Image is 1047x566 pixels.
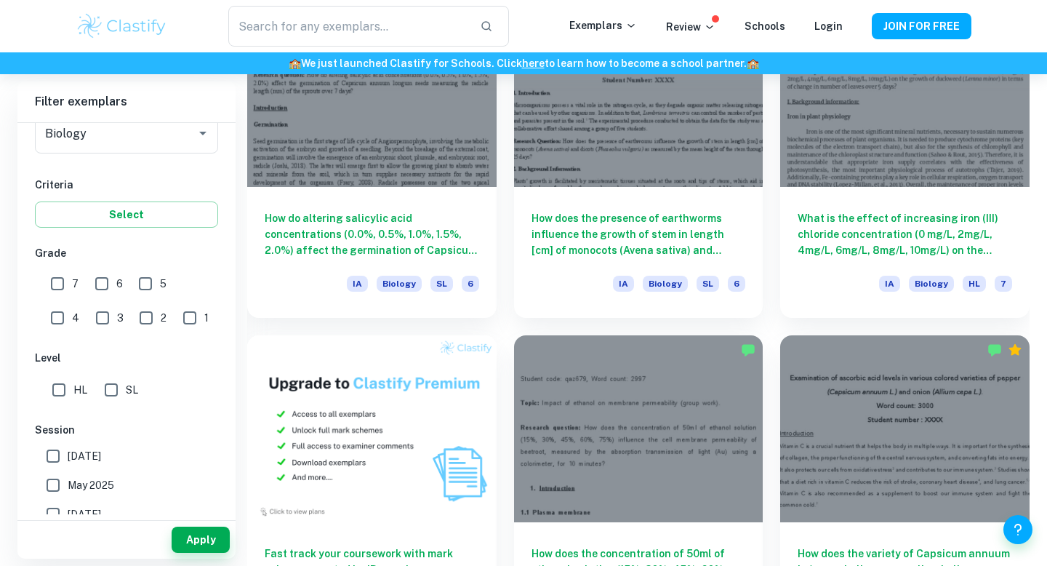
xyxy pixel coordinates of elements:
[814,20,843,32] a: Login
[172,527,230,553] button: Apply
[747,57,759,69] span: 🏫
[1003,515,1032,544] button: Help and Feedback
[35,177,218,193] h6: Criteria
[68,477,114,493] span: May 2025
[17,81,236,122] h6: Filter exemplars
[68,506,101,522] span: [DATE]
[35,202,218,228] button: Select
[569,17,637,33] p: Exemplars
[728,276,745,292] span: 6
[204,310,209,326] span: 1
[116,276,123,292] span: 6
[462,276,479,292] span: 6
[987,343,1002,357] img: Marked
[3,55,1044,71] h6: We just launched Clastify for Schools. Click to learn how to become a school partner.
[35,245,218,261] h6: Grade
[72,276,79,292] span: 7
[995,276,1012,292] span: 7
[909,276,954,292] span: Biology
[522,57,545,69] a: here
[697,276,719,292] span: SL
[76,12,168,41] img: Clastify logo
[73,382,87,398] span: HL
[72,310,79,326] span: 4
[160,276,167,292] span: 5
[666,19,715,35] p: Review
[117,310,124,326] span: 3
[68,448,101,464] span: [DATE]
[798,210,1012,258] h6: What is the effect of increasing iron (III) chloride concentration (0 mg/L, 2mg/L, 4mg/L, 6mg/L, ...
[126,382,138,398] span: SL
[161,310,167,326] span: 2
[741,343,755,357] img: Marked
[228,6,468,47] input: Search for any exemplars...
[613,276,634,292] span: IA
[745,20,785,32] a: Schools
[1008,343,1022,357] div: Premium
[265,210,479,258] h6: How do altering salicylic acid concentrations (0.0%, 0.5%, 1.0%, 1.5%, 2.0%) affect the germinati...
[289,57,301,69] span: 🏫
[872,13,971,39] button: JOIN FOR FREE
[193,123,213,143] button: Open
[879,276,900,292] span: IA
[643,276,688,292] span: Biology
[531,210,746,258] h6: How does the presence of earthworms influence the growth of stem in length [cm] of monocots (Aven...
[35,422,218,438] h6: Session
[430,276,453,292] span: SL
[347,276,368,292] span: IA
[377,276,422,292] span: Biology
[35,350,218,366] h6: Level
[963,276,986,292] span: HL
[247,335,497,522] img: Thumbnail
